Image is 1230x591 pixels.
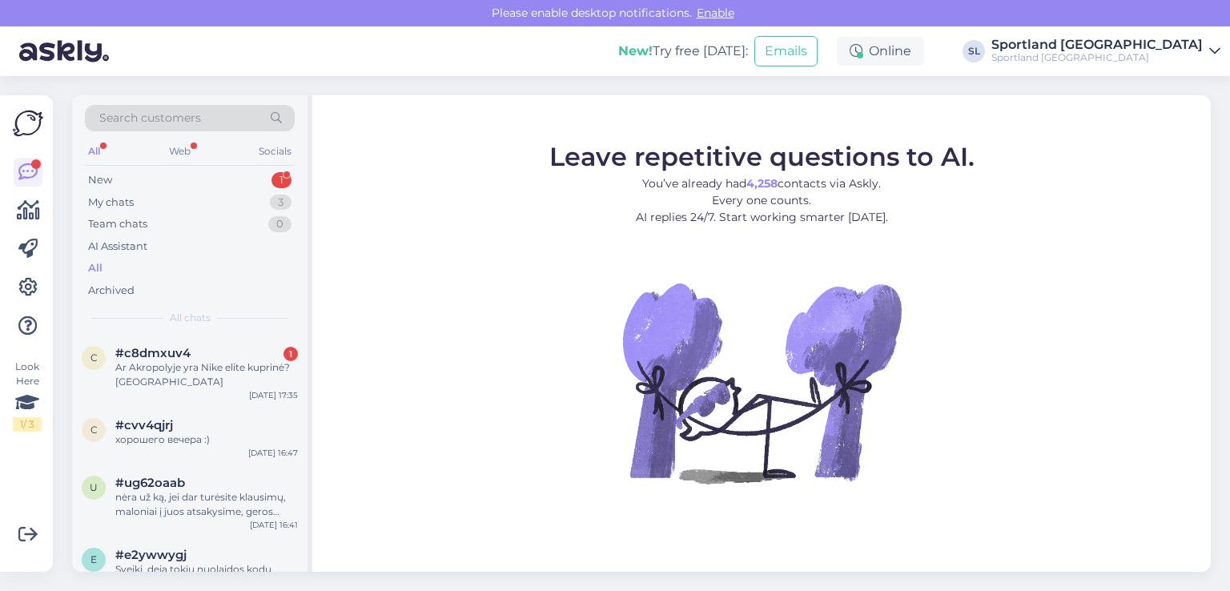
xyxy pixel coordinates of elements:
div: Look Here [13,360,42,432]
span: #c8dmxuv4 [115,346,191,360]
div: SL [963,40,985,62]
span: u [90,481,98,493]
b: New! [618,43,653,58]
div: All [88,260,102,276]
div: Ar Akropolyje yra Nike elite kuprinė? [GEOGRAPHIC_DATA] [115,360,298,389]
div: Archived [88,283,135,299]
a: Sportland [GEOGRAPHIC_DATA]Sportland [GEOGRAPHIC_DATA] [991,38,1220,64]
div: 1 [283,347,298,361]
div: Sportland [GEOGRAPHIC_DATA] [991,38,1203,51]
div: My chats [88,195,134,211]
div: 1 / 3 [13,417,42,432]
img: No Chat active [617,238,906,526]
span: e [90,553,97,565]
span: c [90,424,98,436]
span: #e2ywwygj [115,548,187,562]
div: nėra už ką, jei dar turėsite klausimų, maloniai į juos atsakysime, geros Jums dienos :) [115,490,298,519]
span: Enable [692,6,739,20]
div: 3 [270,195,291,211]
span: All chats [170,311,211,325]
p: You’ve already had contacts via Askly. Every one counts. AI replies 24/7. Start working smarter [... [549,175,975,225]
span: Search customers [99,110,201,127]
span: #cvv4qjrj [115,418,173,432]
div: Team chats [88,216,147,232]
div: 1 [271,172,291,188]
span: #ug62oaab [115,476,185,490]
img: Askly Logo [13,108,43,139]
div: 0 [268,216,291,232]
span: Leave repetitive questions to AI. [549,140,975,171]
div: Try free [DATE]: [618,42,748,61]
div: All [85,141,103,162]
span: c [90,352,98,364]
div: хорошего вечера :) [115,432,298,447]
div: Socials [255,141,295,162]
div: Web [166,141,194,162]
b: 4,258 [746,175,778,190]
div: Online [837,37,924,66]
button: Emails [754,36,818,66]
div: [DATE] 16:41 [250,519,298,531]
div: Sveiki, deja tokių nuolaidos kodų neturime. [115,562,298,591]
div: [DATE] 17:35 [249,389,298,401]
div: [DATE] 16:47 [248,447,298,459]
div: Sportland [GEOGRAPHIC_DATA] [991,51,1203,64]
div: New [88,172,112,188]
div: AI Assistant [88,239,147,255]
